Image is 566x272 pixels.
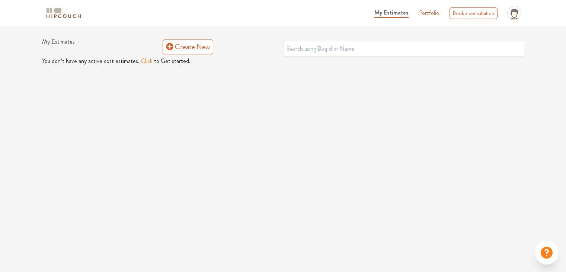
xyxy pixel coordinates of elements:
[42,57,524,66] p: You don’t have any active cost estimates. to Get started.
[163,39,213,54] a: Create New
[42,38,163,55] h1: My Estimates
[45,5,82,22] span: logo-horizontal.svg
[283,41,524,57] input: Search using BoqId or Name
[141,57,153,66] button: Click
[419,9,439,18] a: Portfolio
[45,7,82,20] img: logo-horizontal.svg
[450,7,498,19] div: Book a consultation
[374,8,409,17] span: My Estimates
